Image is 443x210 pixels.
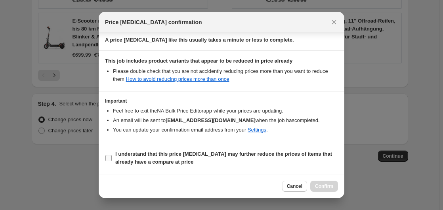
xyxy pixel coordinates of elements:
[105,98,338,104] h3: Important
[113,126,338,134] li: You can update your confirmation email address from your .
[105,58,292,64] b: This job includes product variants that appear to be reduced in price already
[113,107,338,115] li: Feel free to exit the NA Bulk Price Editor app while your prices are updating.
[113,67,338,83] li: Please double check that you are not accidently reducing prices more than you want to reduce them
[113,116,338,124] li: An email will be sent to when the job has completed .
[105,18,202,26] span: Price [MEDICAL_DATA] confirmation
[115,151,332,165] b: I understand that this price [MEDICAL_DATA] may further reduce the prices of items that already h...
[105,37,294,43] b: A price [MEDICAL_DATA] like this usually takes a minute or less to complete.
[248,127,266,133] a: Settings
[287,183,302,189] span: Cancel
[166,117,256,123] b: [EMAIL_ADDRESS][DOMAIN_NAME]
[282,181,307,192] button: Cancel
[126,76,229,82] a: How to avoid reducing prices more than once
[328,17,340,28] button: Close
